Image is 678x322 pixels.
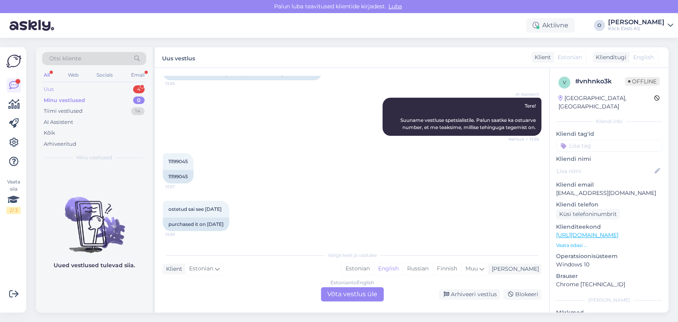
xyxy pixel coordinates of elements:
p: Märkmed [556,309,662,317]
input: Lisa nimi [556,167,653,175]
div: English [374,263,403,275]
div: Arhiveeri vestlus [439,289,500,300]
span: 13:59 [165,231,195,237]
a: [URL][DOMAIN_NAME] [556,231,618,239]
div: # vnhnko3k [575,77,625,86]
span: v [563,79,566,85]
span: Minu vestlused [76,154,112,161]
div: Küsi telefoninumbrit [556,209,620,220]
div: [PERSON_NAME] [556,297,662,304]
p: [EMAIL_ADDRESS][DOMAIN_NAME] [556,189,662,197]
img: Askly Logo [6,54,21,69]
span: 13:55 [165,81,195,87]
div: 0 [133,96,145,104]
div: Blokeeri [503,289,541,300]
div: Tiimi vestlused [44,107,83,115]
span: Otsi kliente [49,54,81,63]
span: ostetud sai see [DATE] [168,206,222,212]
div: Finnish [433,263,461,275]
div: O [594,20,605,31]
span: 11199045 [168,158,188,164]
div: 2 / 3 [6,207,21,214]
div: Socials [95,70,114,80]
span: Estonian [558,53,582,62]
span: Estonian [189,264,213,273]
span: Muu [466,265,478,272]
p: Kliendi nimi [556,155,662,163]
div: Web [66,70,80,80]
div: [PERSON_NAME] [608,19,664,25]
div: Valige keel ja vastake [163,252,541,259]
a: [PERSON_NAME]Klick Eesti AS [608,19,673,32]
div: 11199045 [163,170,193,183]
div: [PERSON_NAME] [489,265,539,273]
img: No chats [36,183,153,254]
p: Operatsioonisüsteem [556,252,662,260]
div: Võta vestlus üle [321,287,384,301]
p: Uued vestlused tulevad siia. [54,261,135,270]
div: Estonian [342,263,374,275]
div: [GEOGRAPHIC_DATA], [GEOGRAPHIC_DATA] [558,94,654,111]
p: Kliendi email [556,181,662,189]
div: Klick Eesti AS [608,25,664,32]
div: purchased it on [DATE] [163,218,229,231]
div: Klient [531,53,551,62]
p: Klienditeekond [556,223,662,231]
p: Chrome [TECHNICAL_ID] [556,280,662,289]
span: English [633,53,654,62]
div: Email [129,70,146,80]
p: Brauser [556,272,662,280]
div: Arhiveeritud [44,140,76,148]
div: Aktiivne [526,18,575,33]
p: Vaata edasi ... [556,242,662,249]
span: AI Assistent [509,91,539,97]
div: Russian [403,263,433,275]
div: Estonian to English [330,279,374,286]
div: AI Assistent [44,118,73,126]
div: Kliendi info [556,118,662,125]
div: Vaata siia [6,178,21,214]
span: Offline [625,77,660,86]
p: Kliendi tag'id [556,130,662,138]
div: Uus [44,85,54,93]
div: 14 [131,107,145,115]
div: 4 [133,85,145,93]
input: Lisa tag [556,140,662,152]
span: Nähtud ✓ 13:56 [508,136,539,142]
span: Luba [386,3,404,10]
div: Klienditugi [593,53,626,62]
p: Kliendi telefon [556,201,662,209]
div: Kõik [44,129,55,137]
label: Uus vestlus [162,52,195,63]
div: All [42,70,51,80]
div: Minu vestlused [44,96,85,104]
span: 13:57 [165,184,195,190]
div: Klient [163,265,182,273]
p: Windows 10 [556,260,662,269]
